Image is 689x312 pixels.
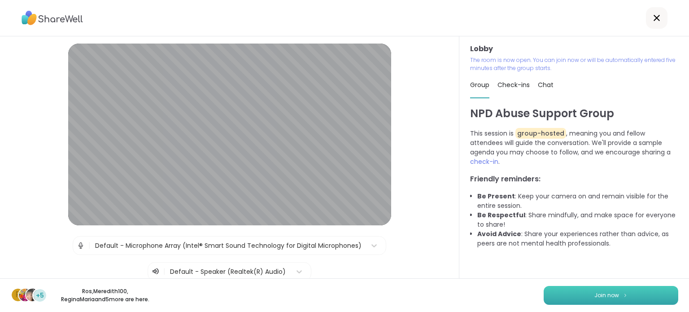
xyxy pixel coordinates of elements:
[19,289,31,301] img: Meredith100
[36,291,44,300] span: +5
[538,80,554,89] span: Chat
[88,237,91,255] span: |
[477,229,678,248] li: : Share your experiences rather than advice, as peers are not mental health professionals.
[95,241,362,250] div: Default - Microphone Array (Intel® Smart Sound Technology for Digital Microphones)
[477,211,525,220] b: Be Respectful
[594,291,619,299] span: Join now
[77,237,85,255] img: Microphone
[470,129,678,167] p: This session is , meaning you and fellow attendees will guide the conversation. We'll provide a s...
[470,157,498,166] span: check-in
[544,286,678,305] button: Join now
[22,8,83,28] img: ShareWell Logo
[470,105,678,122] h1: NPD Abuse Support Group
[515,128,566,139] span: group-hosted
[470,56,678,72] p: The room is now open. You can join now or will be automatically entered five minutes after the gr...
[55,287,155,303] p: Ros , Meredith100 , ReginaMaria and 5 more are here.
[623,293,628,298] img: ShareWell Logomark
[470,44,678,54] h3: Lobby
[470,174,678,185] h3: Friendly reminders:
[163,266,166,277] span: |
[477,192,515,201] b: Be Present
[497,80,530,89] span: Check-ins
[26,289,39,301] img: ReginaMaria
[477,192,678,211] li: : Keep your camera on and remain visible for the entire session.
[477,229,521,238] b: Avoid Advice
[16,289,20,301] span: R
[477,211,678,229] li: : Share mindfully, and make space for everyone to share!
[470,80,489,89] span: Group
